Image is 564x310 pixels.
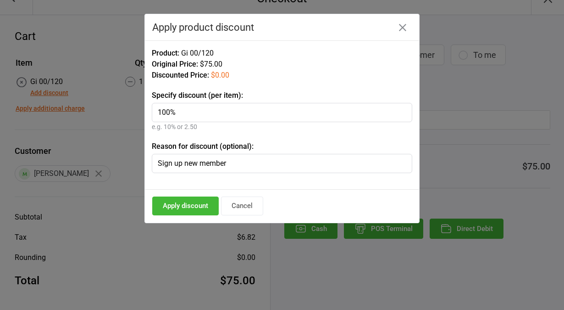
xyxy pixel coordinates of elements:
button: Cancel [221,197,263,215]
div: Gi 00/120 [152,48,412,59]
button: Apply discount [152,197,219,215]
label: Reason for discount (optional): [152,141,412,152]
div: Apply product discount [152,22,412,33]
span: Product: [152,49,179,57]
span: Discounted Price: [152,71,209,79]
span: $0.00 [211,71,229,79]
span: Original Price: [152,60,198,68]
div: e.g. 10% or 2.50 [152,122,412,132]
label: Specify discount (per item): [152,90,412,101]
div: $75.00 [152,59,412,70]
